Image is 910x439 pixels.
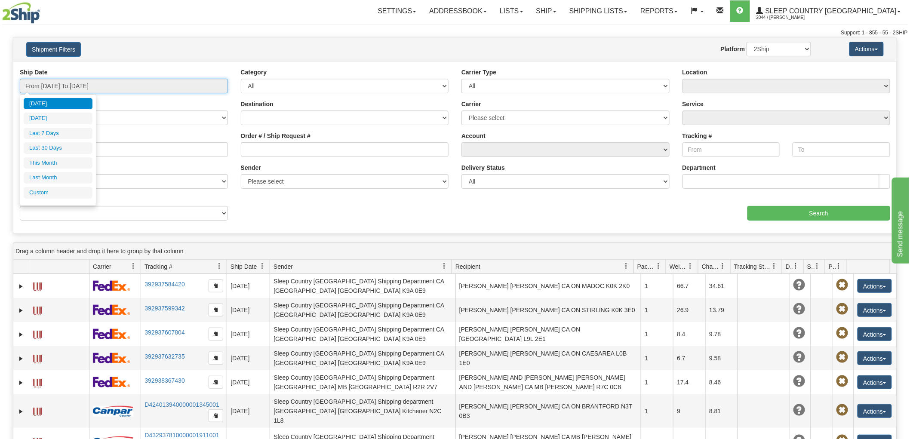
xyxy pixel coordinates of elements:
[93,377,130,387] img: 2 - FedEx Express®
[227,346,270,370] td: [DATE]
[2,29,908,37] div: Support: 1 - 855 - 55 - 2SHIP
[437,259,452,273] a: Sender filter column settings
[858,351,892,365] button: Actions
[682,142,780,157] input: From
[270,394,455,428] td: Sleep Country [GEOGRAPHIC_DATA] Shipping department [GEOGRAPHIC_DATA] [GEOGRAPHIC_DATA] Kitchener...
[641,298,673,322] td: 1
[423,0,493,22] a: Addressbook
[33,327,42,341] a: Label
[209,352,223,365] button: Copy to clipboard
[241,132,311,140] label: Order # / Ship Request #
[793,279,805,291] span: Unknown
[789,259,803,273] a: Delivery Status filter column settings
[212,259,227,273] a: Tracking # filter column settings
[24,172,92,184] li: Last Month
[670,262,688,271] span: Weight
[241,100,274,108] label: Destination
[832,259,846,273] a: Pickup Status filter column settings
[371,0,423,22] a: Settings
[673,370,705,394] td: 17.4
[227,274,270,298] td: [DATE]
[734,262,772,271] span: Tracking Status
[767,259,782,273] a: Tracking Status filter column settings
[673,346,705,370] td: 6.7
[641,370,673,394] td: 1
[836,279,848,291] span: Pickup Not Assigned
[807,262,815,271] span: Shipment Issues
[641,394,673,428] td: 1
[231,262,257,271] span: Ship Date
[209,376,223,389] button: Copy to clipboard
[641,346,673,370] td: 1
[24,128,92,139] li: Last 7 Days
[705,298,738,322] td: 13.79
[705,370,738,394] td: 8.46
[705,346,738,370] td: 9.58
[455,298,641,322] td: [PERSON_NAME] [PERSON_NAME] CA ON STIRLING K0K 3E0
[793,375,805,387] span: Unknown
[455,394,641,428] td: [PERSON_NAME] [PERSON_NAME] CA ON BRANTFORD N3T 0B3
[858,404,892,418] button: Actions
[241,163,261,172] label: Sender
[270,370,455,394] td: Sleep Country [GEOGRAPHIC_DATA] Shipping Department [GEOGRAPHIC_DATA] MB [GEOGRAPHIC_DATA] R2R 2V7
[33,279,42,292] a: Label
[455,322,641,346] td: [PERSON_NAME] [PERSON_NAME] CA ON [GEOGRAPHIC_DATA] L9L 2E1
[682,100,704,108] label: Service
[829,262,836,271] span: Pickup Status
[144,262,172,271] span: Tracking #
[530,0,563,22] a: Ship
[241,68,267,77] label: Category
[793,303,805,315] span: Unknown
[705,394,738,428] td: 8.81
[255,259,270,273] a: Ship Date filter column settings
[455,346,641,370] td: [PERSON_NAME] [PERSON_NAME] CA ON CAESAREA L0B 1E0
[24,98,92,110] li: [DATE]
[682,132,712,140] label: Tracking #
[93,406,133,417] img: 14 - Canpar
[274,262,293,271] span: Sender
[786,262,793,271] span: Delivery Status
[858,303,892,317] button: Actions
[641,274,673,298] td: 1
[673,298,705,322] td: 26.9
[209,409,223,422] button: Copy to clipboard
[270,322,455,346] td: Sleep Country [GEOGRAPHIC_DATA] Shipping Department CA [GEOGRAPHIC_DATA] [GEOGRAPHIC_DATA] K9A 0E9
[20,68,48,77] label: Ship Date
[849,42,884,56] button: Actions
[683,259,698,273] a: Weight filter column settings
[6,5,80,15] div: Send message
[93,280,130,291] img: 2 - FedEx Express®
[716,259,730,273] a: Charge filter column settings
[836,351,848,363] span: Pickup Not Assigned
[17,306,25,315] a: Expand
[705,322,738,346] td: 9.78
[682,68,707,77] label: Location
[637,262,655,271] span: Packages
[793,351,805,363] span: Unknown
[836,404,848,416] span: Pickup Not Assigned
[721,45,745,53] label: Platform
[455,262,480,271] span: Recipient
[836,303,848,315] span: Pickup Not Assigned
[810,259,825,273] a: Shipment Issues filter column settings
[2,2,40,24] img: logo2044.jpg
[641,322,673,346] td: 1
[227,298,270,322] td: [DATE]
[858,327,892,341] button: Actions
[673,274,705,298] td: 66.7
[17,330,25,339] a: Expand
[209,328,223,341] button: Copy to clipboard
[93,262,111,271] span: Carrier
[126,259,141,273] a: Carrier filter column settings
[673,394,705,428] td: 9
[455,370,641,394] td: [PERSON_NAME] AND [PERSON_NAME] [PERSON_NAME] AND [PERSON_NAME] CA MB [PERSON_NAME] R7C 0C8
[461,100,481,108] label: Carrier
[33,375,42,389] a: Label
[763,7,897,15] span: Sleep Country [GEOGRAPHIC_DATA]
[26,42,81,57] button: Shipment Filters
[144,281,184,288] a: 392937584420
[93,304,130,315] img: 2 - FedEx Express®
[836,375,848,387] span: Pickup Not Assigned
[33,351,42,365] a: Label
[651,259,666,273] a: Packages filter column settings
